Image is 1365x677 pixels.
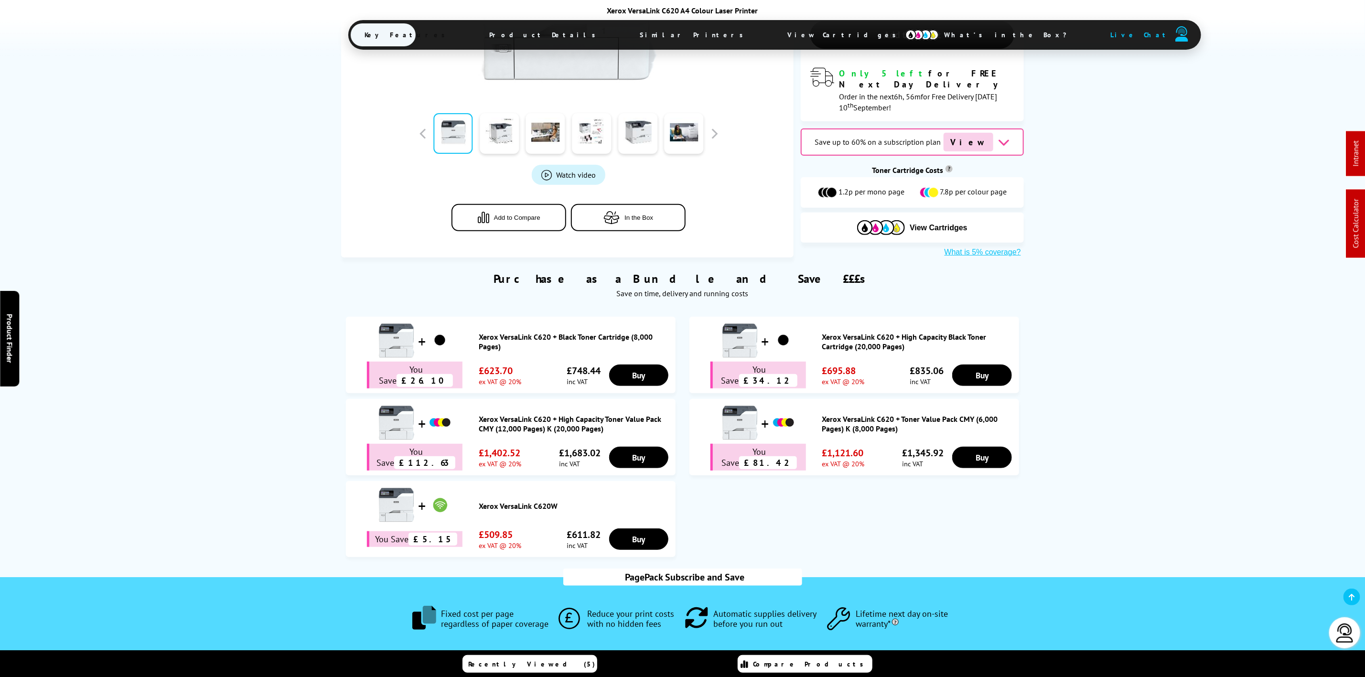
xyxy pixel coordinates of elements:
[479,528,521,541] span: £509.85
[944,133,993,151] span: View
[822,414,1014,433] a: Xerox VersaLink C620 + Toner Value Pack CMY (6,000 Pages) K (8,000 Pages)
[571,204,686,231] button: In the Box
[822,332,1014,351] a: Xerox VersaLink C620 + High Capacity Black Toner Cartridge (20,000 Pages)
[626,23,763,46] span: Similar Printers
[774,22,920,47] span: View Cartridges
[567,365,601,377] span: £748.44
[839,68,1014,90] div: for FREE Next Day Delivery
[609,365,668,386] a: Buy
[801,165,1023,175] div: Toner Cartridge Costs
[559,459,601,468] span: inc VAT
[952,365,1011,386] a: Buy
[567,377,601,386] span: inc VAT
[848,101,853,109] sup: th
[556,170,596,179] span: Watch video
[479,365,521,377] span: £623.70
[559,447,601,459] span: £1,683.02
[857,220,905,235] img: Cartridges
[609,528,668,550] a: Buy
[567,541,601,550] span: inc VAT
[441,609,553,629] span: Fixed cost per page regardless of paper coverage
[428,411,452,435] img: Xerox VersaLink C620 + High Capacity Toner Value Pack CMY (12,000 Pages) K (20,000 Pages)
[713,609,821,629] span: Automatic supplies delivery before you run out
[952,447,1011,468] a: Buy
[738,655,872,673] a: Compare Products
[479,377,521,386] span: ex VAT @ 20%
[839,92,997,112] span: Order in the next for Free Delivery [DATE] 10 September!
[1111,31,1170,39] span: Live Chat
[902,447,944,459] span: £1,345.92
[567,528,601,541] span: £611.82
[408,533,457,546] span: £5.15
[494,214,540,221] span: Add to Compare
[479,447,521,459] span: £1,402.52
[721,322,759,360] img: Xerox VersaLink C620 + High Capacity Black Toner Cartridge (20,000 Pages)
[479,414,671,433] a: Xerox VersaLink C620 + High Capacity Toner Value Pack CMY (12,000 Pages) K (20,000 Pages)
[753,660,869,668] span: Compare Products
[894,92,921,101] span: 6h, 56m
[475,23,615,46] span: Product Details
[839,68,928,79] span: Only 5 left
[772,411,795,435] img: Xerox VersaLink C620 + Toner Value Pack CMY (6,000 Pages) K (8,000 Pages)
[348,6,1017,15] div: Xerox VersaLink C620 A4 Colour Laser Printer
[397,374,453,387] span: £26.10
[1351,141,1361,167] a: Intranet
[822,447,865,459] span: £1,121.60
[428,493,452,517] img: Xerox VersaLink C620W
[624,214,653,221] span: In the Box
[1335,623,1354,643] img: user-headset-light.svg
[353,289,1012,298] div: Save on time, delivery and running costs
[822,459,865,468] span: ex VAT @ 20%
[351,23,465,46] span: Key Features
[479,541,521,550] span: ex VAT @ 20%
[479,501,671,511] a: Xerox VersaLink C620W
[609,447,668,468] a: Buy
[377,486,416,524] img: Xerox VersaLink C620W
[902,459,944,468] span: inc VAT
[367,531,462,547] div: You Save
[341,257,1024,303] div: Purchase as a Bundle and Save £££s
[1351,199,1361,248] a: Cost Calculator
[621,571,745,583] span: PagePack Subscribe and Save
[815,137,941,147] span: Save up to 60% on a subscription plan
[367,362,462,388] div: You Save
[377,322,416,360] img: Xerox VersaLink C620 + Black Toner Cartridge (8,000 Pages)
[910,224,967,232] span: View Cartridges
[739,456,797,469] span: £81.42
[905,30,939,40] img: cmyk-icon.svg
[479,459,521,468] span: ex VAT @ 20%
[942,247,1024,257] button: What is 5% coverage?
[822,377,865,386] span: ex VAT @ 20%
[930,23,1091,46] span: What’s in the Box?
[428,329,452,353] img: Xerox VersaLink C620 + Black Toner Cartridge (8,000 Pages)
[451,204,566,231] button: Add to Compare
[910,377,944,386] span: inc VAT
[940,187,1007,198] span: 7.8p per colour page
[810,68,1014,112] div: modal_delivery
[532,164,605,184] a: Product_All_Videos
[394,456,455,469] span: £112.63
[838,187,904,198] span: 1.2p per mono page
[469,660,596,668] span: Recently Viewed (5)
[710,362,806,388] div: You Save
[462,655,597,673] a: Recently Viewed (5)
[710,444,806,471] div: You Save
[808,220,1016,236] button: View Cartridges
[739,374,797,387] span: £34.12
[946,165,953,172] sup: Cost per page
[588,609,679,629] span: Reduce your print costs with no hidden fees
[822,365,865,377] span: £695.88
[910,365,944,377] span: £835.06
[772,329,795,353] img: Xerox VersaLink C620 + High Capacity Black Toner Cartridge (20,000 Pages)
[5,314,14,363] span: Product Finder
[1175,26,1189,42] img: user-headset-duotone.svg
[367,444,462,471] div: You Save
[721,404,759,442] img: Xerox VersaLink C620 + Toner Value Pack CMY (6,000 Pages) K (8,000 Pages)
[856,609,953,629] span: Lifetime next day on-site warranty*
[479,332,671,351] a: Xerox VersaLink C620 + Black Toner Cartridge (8,000 Pages)
[377,404,416,442] img: Xerox VersaLink C620 + High Capacity Toner Value Pack CMY (12,000 Pages) K (20,000 Pages)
